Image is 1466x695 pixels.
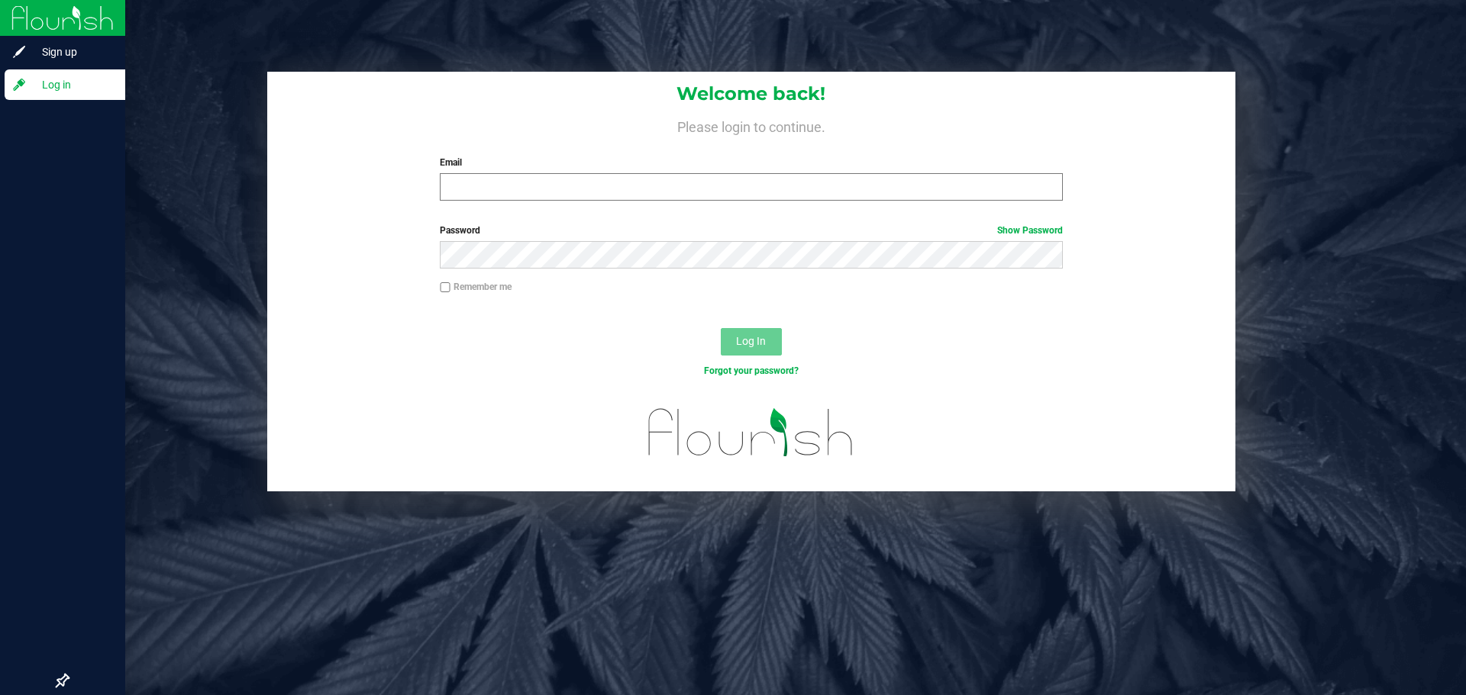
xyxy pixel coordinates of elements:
span: Log In [736,335,766,347]
input: Remember me [440,282,450,293]
h1: Welcome back! [267,84,1235,104]
a: Forgot your password? [704,365,799,376]
a: Show Password [997,225,1063,236]
button: Log In [721,328,782,356]
inline-svg: Sign up [11,44,27,60]
span: Sign up [27,43,118,61]
h4: Please login to continue. [267,116,1235,134]
label: Email [440,156,1062,169]
span: Log in [27,76,118,94]
img: flourish_logo.svg [630,394,872,471]
span: Password [440,225,480,236]
label: Remember me [440,280,512,294]
inline-svg: Log in [11,77,27,92]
